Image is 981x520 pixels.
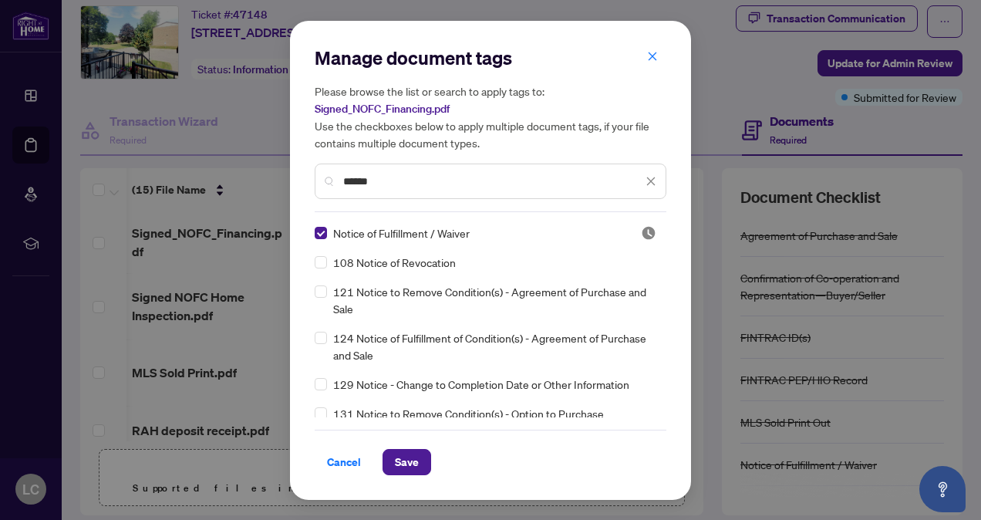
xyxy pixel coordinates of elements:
[383,449,431,475] button: Save
[333,254,456,271] span: 108 Notice of Revocation
[646,176,656,187] span: close
[327,450,361,474] span: Cancel
[647,51,658,62] span: close
[315,46,666,70] h2: Manage document tags
[641,225,656,241] span: Pending Review
[333,225,470,241] span: Notice of Fulfillment / Waiver
[395,450,419,474] span: Save
[641,225,656,241] img: status
[333,283,657,317] span: 121 Notice to Remove Condition(s) - Agreement of Purchase and Sale
[333,405,657,439] span: 131 Notice to Remove Condition(s) - Option to Purchase Agreement
[315,449,373,475] button: Cancel
[333,329,657,363] span: 124 Notice of Fulfillment of Condition(s) - Agreement of Purchase and Sale
[315,83,666,151] h5: Please browse the list or search to apply tags to: Use the checkboxes below to apply multiple doc...
[919,466,966,512] button: Open asap
[315,102,450,116] span: Signed_NOFC_Financing.pdf
[333,376,629,393] span: 129 Notice - Change to Completion Date or Other Information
